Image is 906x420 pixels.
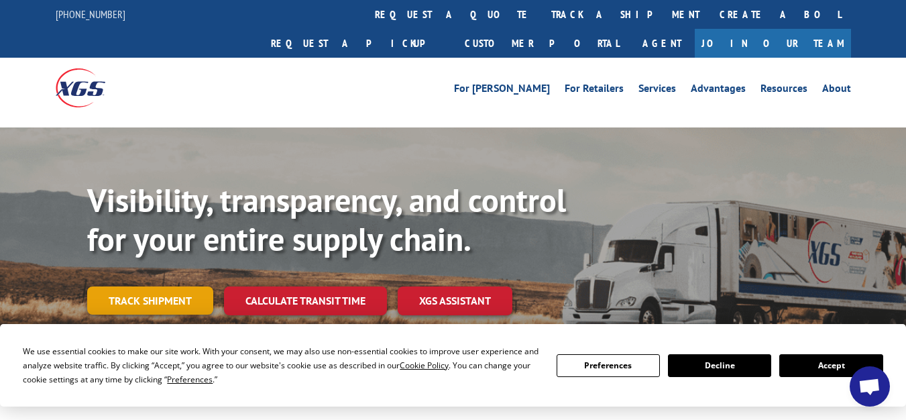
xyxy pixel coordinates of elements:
a: For [PERSON_NAME] [454,83,550,98]
button: Decline [668,354,771,377]
div: Open chat [850,366,890,407]
button: Preferences [557,354,660,377]
b: Visibility, transparency, and control for your entire supply chain. [87,179,566,260]
a: For Retailers [565,83,624,98]
a: Customer Portal [455,29,629,58]
a: [PHONE_NUMBER] [56,7,125,21]
div: We use essential cookies to make our site work. With your consent, we may also use non-essential ... [23,344,540,386]
a: Calculate transit time [224,286,387,315]
a: Request a pickup [261,29,455,58]
a: Agent [629,29,695,58]
a: Advantages [691,83,746,98]
a: Join Our Team [695,29,851,58]
span: Preferences [167,374,213,385]
span: Cookie Policy [400,360,449,371]
a: About [822,83,851,98]
a: XGS ASSISTANT [398,286,512,315]
a: Track shipment [87,286,213,315]
a: Services [638,83,676,98]
button: Accept [779,354,883,377]
a: Resources [760,83,807,98]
